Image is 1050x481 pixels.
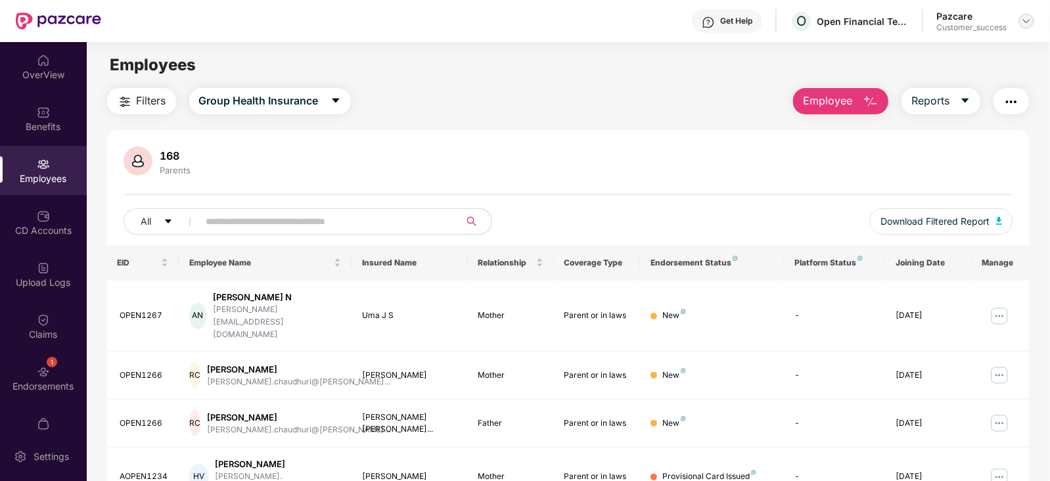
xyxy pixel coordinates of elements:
div: 168 [158,149,194,162]
div: OPEN1267 [120,309,169,322]
th: Coverage Type [554,245,641,281]
th: EID [107,245,179,281]
img: svg+xml;base64,PHN2ZyB4bWxucz0iaHR0cDovL3d3dy53My5vcmcvMjAwMC9zdmciIHhtbG5zOnhsaW5rPSJodHRwOi8vd3... [996,217,1003,225]
div: Parent or in laws [564,309,630,322]
div: [PERSON_NAME].chaudhuri@[PERSON_NAME]... [207,424,390,436]
div: Parent or in laws [564,369,630,382]
div: [PERSON_NAME] [207,411,390,424]
button: Download Filtered Report [870,208,1013,235]
td: - [784,352,885,400]
div: RC [189,362,200,388]
span: Download Filtered Report [880,214,990,229]
div: Pazcare [936,10,1007,22]
div: Open Financial Technologies Private Limited [817,15,909,28]
img: svg+xml;base64,PHN2ZyBpZD0iQ2xhaW0iIHhtbG5zPSJodHRwOi8vd3d3LnczLm9yZy8yMDAwL3N2ZyIgd2lkdGg9IjIwIi... [37,313,50,327]
img: svg+xml;base64,PHN2ZyBpZD0iSG9tZSIgeG1sbnM9Imh0dHA6Ly93d3cudzMub3JnLzIwMDAvc3ZnIiB3aWR0aD0iMjAiIG... [37,54,50,67]
th: Employee Name [179,245,352,281]
div: Mother [478,369,543,382]
div: [PERSON_NAME] [215,458,342,470]
div: Settings [30,450,73,463]
button: Reportscaret-down [902,88,980,114]
img: svg+xml;base64,PHN2ZyBpZD0iRW5kb3JzZW1lbnRzIiB4bWxucz0iaHR0cDovL3d3dy53My5vcmcvMjAwMC9zdmciIHdpZH... [37,365,50,378]
img: New Pazcare Logo [16,12,101,30]
th: Insured Name [352,245,467,281]
div: [PERSON_NAME][EMAIL_ADDRESS][DOMAIN_NAME] [213,304,342,341]
button: Filters [107,88,176,114]
img: svg+xml;base64,PHN2ZyB4bWxucz0iaHR0cDovL3d3dy53My5vcmcvMjAwMC9zdmciIHdpZHRoPSI4IiBoZWlnaHQ9IjgiIH... [681,416,686,421]
img: manageButton [989,365,1010,386]
div: [PERSON_NAME] [PERSON_NAME]... [362,411,456,436]
span: O [796,13,806,29]
img: svg+xml;base64,PHN2ZyB4bWxucz0iaHR0cDovL3d3dy53My5vcmcvMjAwMC9zdmciIHdpZHRoPSI4IiBoZWlnaHQ9IjgiIH... [681,309,686,314]
span: All [141,214,152,229]
img: svg+xml;base64,PHN2ZyB4bWxucz0iaHR0cDovL3d3dy53My5vcmcvMjAwMC9zdmciIHdpZHRoPSIyNCIgaGVpZ2h0PSIyNC... [117,94,133,110]
img: svg+xml;base64,PHN2ZyB4bWxucz0iaHR0cDovL3d3dy53My5vcmcvMjAwMC9zdmciIHdpZHRoPSI4IiBoZWlnaHQ9IjgiIH... [681,368,686,373]
div: Customer_success [936,22,1007,33]
div: New [662,309,686,322]
th: Manage [972,245,1030,281]
div: OPEN1266 [120,417,169,430]
div: OPEN1266 [120,369,169,382]
div: Uma J S [362,309,456,322]
span: caret-down [960,95,970,107]
div: Parent or in laws [564,417,630,430]
img: manageButton [989,306,1010,327]
img: svg+xml;base64,PHN2ZyBpZD0iRW1wbG95ZWVzIiB4bWxucz0iaHR0cDovL3d3dy53My5vcmcvMjAwMC9zdmciIHdpZHRoPS... [37,158,50,171]
td: - [784,400,885,447]
img: svg+xml;base64,PHN2ZyB4bWxucz0iaHR0cDovL3d3dy53My5vcmcvMjAwMC9zdmciIHdpZHRoPSIyNCIgaGVpZ2h0PSIyNC... [1003,94,1019,110]
span: Employee [803,93,852,109]
div: Mother [478,309,543,322]
div: Parents [158,165,194,175]
img: svg+xml;base64,PHN2ZyBpZD0iVXBsb2FkX0xvZ3MiIGRhdGEtbmFtZT0iVXBsb2FkIExvZ3MiIHhtbG5zPSJodHRwOi8vd3... [37,262,50,275]
div: [PERSON_NAME] N [213,291,342,304]
div: New [662,369,686,382]
button: Allcaret-down [124,208,204,235]
span: caret-down [331,95,341,107]
span: Employee Name [189,258,331,268]
img: svg+xml;base64,PHN2ZyB4bWxucz0iaHR0cDovL3d3dy53My5vcmcvMjAwMC9zdmciIHhtbG5zOnhsaW5rPSJodHRwOi8vd3... [124,147,152,175]
img: svg+xml;base64,PHN2ZyBpZD0iTXlfT3JkZXJzIiBkYXRhLW5hbWU9Ik15IE9yZGVycyIgeG1sbnM9Imh0dHA6Ly93d3cudz... [37,417,50,430]
img: svg+xml;base64,PHN2ZyBpZD0iSGVscC0zMngzMiIgeG1sbnM9Imh0dHA6Ly93d3cudzMub3JnLzIwMDAvc3ZnIiB3aWR0aD... [702,16,715,29]
div: [PERSON_NAME] [207,363,390,376]
img: svg+xml;base64,PHN2ZyB4bWxucz0iaHR0cDovL3d3dy53My5vcmcvMjAwMC9zdmciIHdpZHRoPSI4IiBoZWlnaHQ9IjgiIH... [751,470,756,475]
img: manageButton [989,413,1010,434]
div: [DATE] [896,309,961,322]
img: svg+xml;base64,PHN2ZyB4bWxucz0iaHR0cDovL3d3dy53My5vcmcvMjAwMC9zdmciIHdpZHRoPSI4IiBoZWlnaHQ9IjgiIH... [857,256,863,261]
img: svg+xml;base64,PHN2ZyBpZD0iQ0RfQWNjb3VudHMiIGRhdGEtbmFtZT0iQ0QgQWNjb3VudHMiIHhtbG5zPSJodHRwOi8vd3... [37,210,50,223]
div: Endorsement Status [651,258,773,268]
span: Employees [110,55,196,74]
span: Reports [911,93,949,109]
img: svg+xml;base64,PHN2ZyBpZD0iRHJvcGRvd24tMzJ4MzIiIHhtbG5zPSJodHRwOi8vd3d3LnczLm9yZy8yMDAwL3N2ZyIgd2... [1021,16,1032,26]
span: EID [118,258,159,268]
div: [PERSON_NAME] [362,369,456,382]
div: [DATE] [896,417,961,430]
span: search [459,216,485,227]
span: Filters [137,93,166,109]
img: svg+xml;base64,PHN2ZyB4bWxucz0iaHR0cDovL3d3dy53My5vcmcvMjAwMC9zdmciIHhtbG5zOnhsaW5rPSJodHRwOi8vd3... [863,94,879,110]
div: AN [189,303,206,329]
img: svg+xml;base64,PHN2ZyB4bWxucz0iaHR0cDovL3d3dy53My5vcmcvMjAwMC9zdmciIHdpZHRoPSI4IiBoZWlnaHQ9IjgiIH... [733,256,738,261]
div: Father [478,417,543,430]
img: svg+xml;base64,PHN2ZyBpZD0iQmVuZWZpdHMiIHhtbG5zPSJodHRwOi8vd3d3LnczLm9yZy8yMDAwL3N2ZyIgd2lkdGg9Ij... [37,106,50,119]
div: RC [189,410,200,436]
div: [PERSON_NAME].chaudhuri@[PERSON_NAME]... [207,376,390,388]
div: Get Help [720,16,752,26]
button: search [459,208,492,235]
img: svg+xml;base64,PHN2ZyBpZD0iU2V0dGluZy0yMHgyMCIgeG1sbnM9Imh0dHA6Ly93d3cudzMub3JnLzIwMDAvc3ZnIiB3aW... [14,450,27,463]
button: Group Health Insurancecaret-down [189,88,351,114]
div: 1 [47,357,57,367]
span: Group Health Insurance [199,93,319,109]
span: caret-down [164,217,173,227]
span: Relationship [478,258,534,268]
button: Employee [793,88,888,114]
td: - [784,281,885,352]
th: Joining Date [885,245,972,281]
div: Platform Status [794,258,875,268]
div: [DATE] [896,369,961,382]
div: New [662,417,686,430]
th: Relationship [467,245,554,281]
